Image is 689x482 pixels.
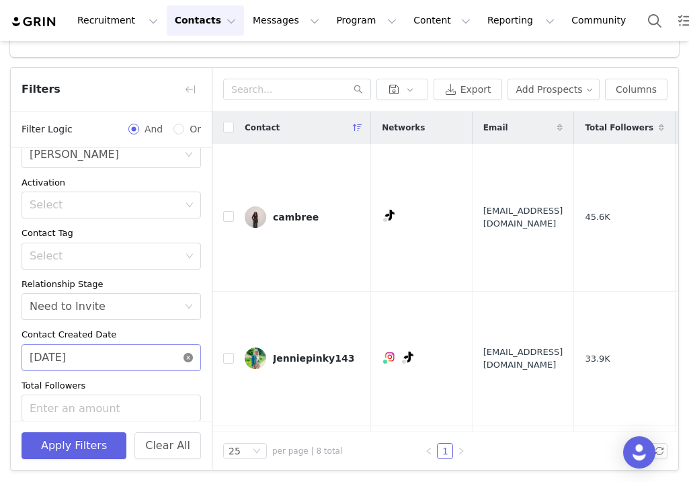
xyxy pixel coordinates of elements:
[186,201,194,210] i: icon: down
[223,79,371,100] input: Search...
[22,328,201,342] div: Contact Created Date
[229,444,241,458] div: 25
[22,81,60,97] span: Filters
[186,252,194,262] i: icon: down
[483,204,563,231] span: [EMAIL_ADDRESS][DOMAIN_NAME]
[563,5,640,36] a: Community
[30,198,181,212] div: Select
[245,122,280,134] span: Contact
[438,444,452,458] a: 1
[22,379,201,393] div: Total Followers
[134,432,201,459] button: Clear All
[273,353,354,364] div: Jenniepinky143
[22,176,201,190] div: Activation
[22,278,201,291] div: Relationship Stage
[245,5,327,36] button: Messages
[434,79,502,100] button: Export
[382,122,425,134] span: Networks
[22,227,201,240] div: Contact Tag
[483,346,563,372] span: [EMAIL_ADDRESS][DOMAIN_NAME]
[184,122,201,136] span: Or
[437,443,453,459] li: 1
[22,395,200,421] input: Enter an amount
[22,122,73,136] span: Filter Logic
[30,142,119,167] div: Nuala Sullivan
[585,122,653,134] span: Total Followers
[69,5,166,36] button: Recruitment
[272,445,342,457] span: per page | 8 total
[384,352,395,362] img: instagram.svg
[483,122,508,134] span: Email
[425,447,433,455] i: icon: left
[453,443,469,459] li: Next Page
[328,5,405,36] button: Program
[11,15,58,28] img: grin logo
[245,206,266,228] img: 15e7fb1f-9bba-467d-aee0-48974355a07a.jpg
[253,447,261,456] i: icon: down
[30,294,106,319] div: Need to Invite
[605,79,667,100] button: Columns
[421,443,437,459] li: Previous Page
[405,5,479,36] button: Content
[640,5,670,36] button: Search
[22,344,201,371] input: Select date
[508,79,600,100] button: Add Prospects
[245,348,360,369] a: Jenniepinky143
[245,206,360,228] a: cambree
[139,122,168,136] span: And
[354,85,363,94] i: icon: search
[245,348,266,369] img: 6eea914e-c0dd-4219-9de0-4f77a9faa855.jpg
[167,5,244,36] button: Contacts
[623,436,655,469] div: Open Intercom Messenger
[457,447,465,455] i: icon: right
[273,212,319,223] div: cambree
[184,353,193,362] i: icon: close-circle
[479,5,563,36] button: Reporting
[30,249,181,263] div: Select
[22,432,126,459] button: Apply Filters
